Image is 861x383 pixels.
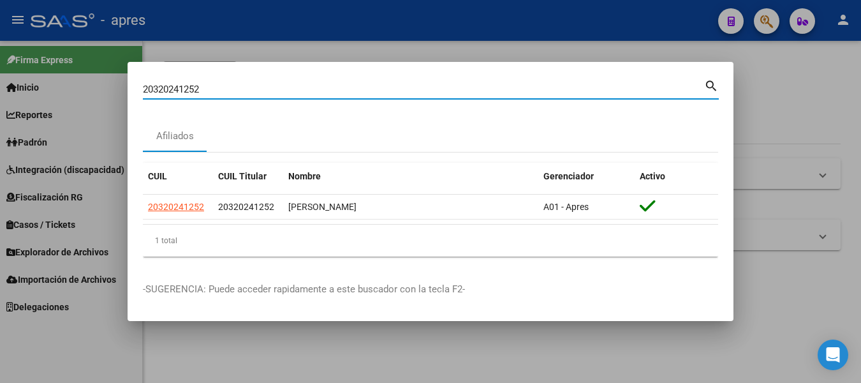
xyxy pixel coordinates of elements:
span: 20320241252 [148,202,204,212]
datatable-header-cell: Nombre [283,163,538,190]
datatable-header-cell: CUIL Titular [213,163,283,190]
span: Gerenciador [543,171,594,181]
span: A01 - Apres [543,202,589,212]
mat-icon: search [704,77,719,93]
datatable-header-cell: Activo [635,163,718,190]
p: -SUGERENCIA: Puede acceder rapidamente a este buscador con la tecla F2- [143,282,718,297]
span: CUIL [148,171,167,181]
span: CUIL Titular [218,171,267,181]
span: Nombre [288,171,321,181]
span: Activo [640,171,665,181]
div: [PERSON_NAME] [288,200,533,214]
datatable-header-cell: CUIL [143,163,213,190]
div: 1 total [143,225,718,257]
div: Open Intercom Messenger [818,340,848,370]
datatable-header-cell: Gerenciador [538,163,635,190]
div: Afiliados [156,129,194,144]
span: 20320241252 [218,202,274,212]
